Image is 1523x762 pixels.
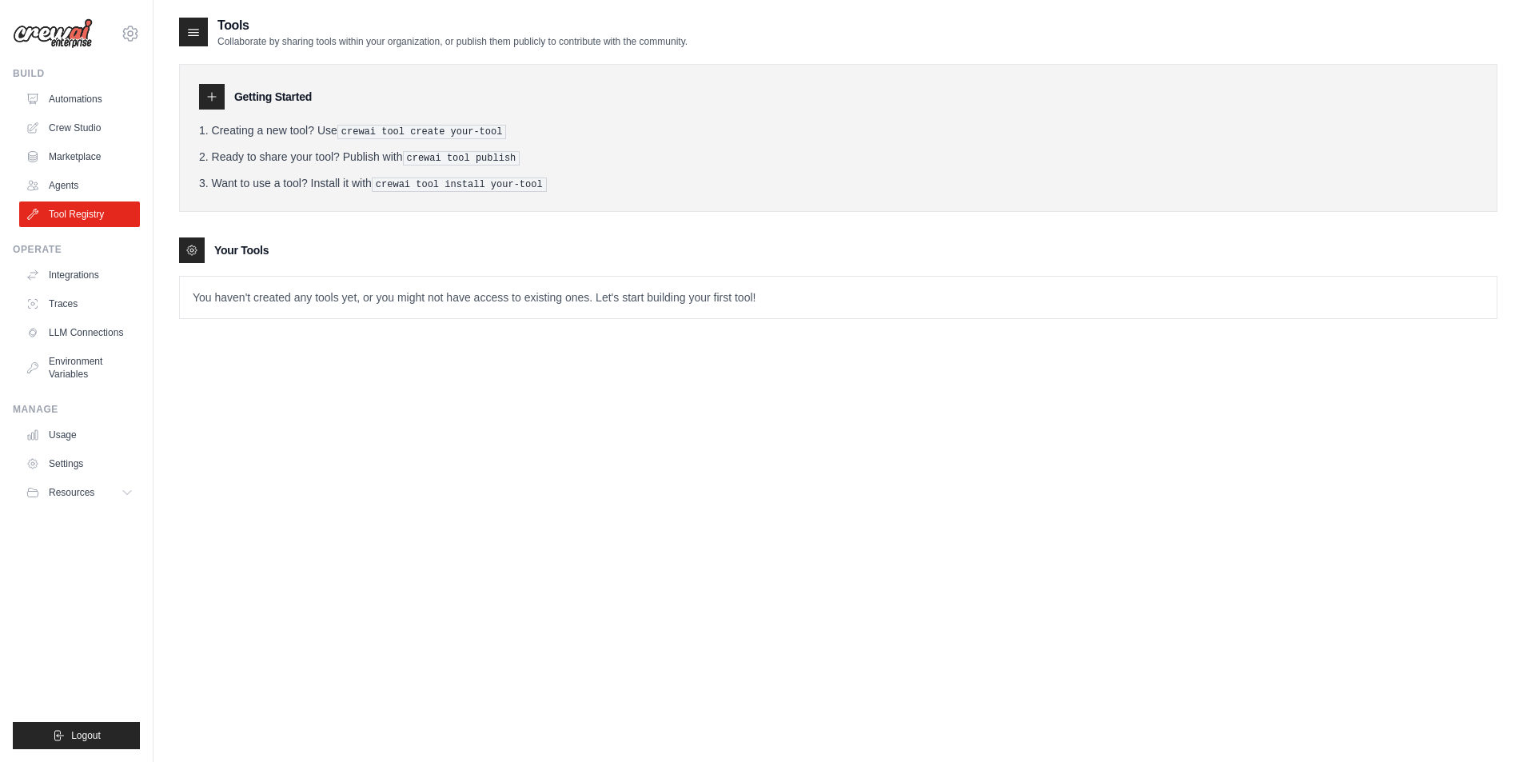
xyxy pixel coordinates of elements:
[234,89,312,105] h3: Getting Started
[19,349,140,387] a: Environment Variables
[19,291,140,317] a: Traces
[217,35,688,48] p: Collaborate by sharing tools within your organization, or publish them publicly to contribute wit...
[19,480,140,505] button: Resources
[19,115,140,141] a: Crew Studio
[214,242,269,258] h3: Your Tools
[180,277,1497,318] p: You haven't created any tools yet, or you might not have access to existing ones. Let's start bui...
[199,149,1477,166] li: Ready to share your tool? Publish with
[19,262,140,288] a: Integrations
[199,175,1477,192] li: Want to use a tool? Install it with
[13,67,140,80] div: Build
[19,201,140,227] a: Tool Registry
[403,151,520,166] pre: crewai tool publish
[19,451,140,477] a: Settings
[49,486,94,499] span: Resources
[13,403,140,416] div: Manage
[19,86,140,112] a: Automations
[372,178,547,192] pre: crewai tool install your-tool
[19,173,140,198] a: Agents
[19,422,140,448] a: Usage
[71,729,101,742] span: Logout
[13,722,140,749] button: Logout
[217,16,688,35] h2: Tools
[19,144,140,170] a: Marketplace
[199,122,1477,139] li: Creating a new tool? Use
[13,18,93,49] img: Logo
[13,243,140,256] div: Operate
[19,320,140,345] a: LLM Connections
[337,125,507,139] pre: crewai tool create your-tool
